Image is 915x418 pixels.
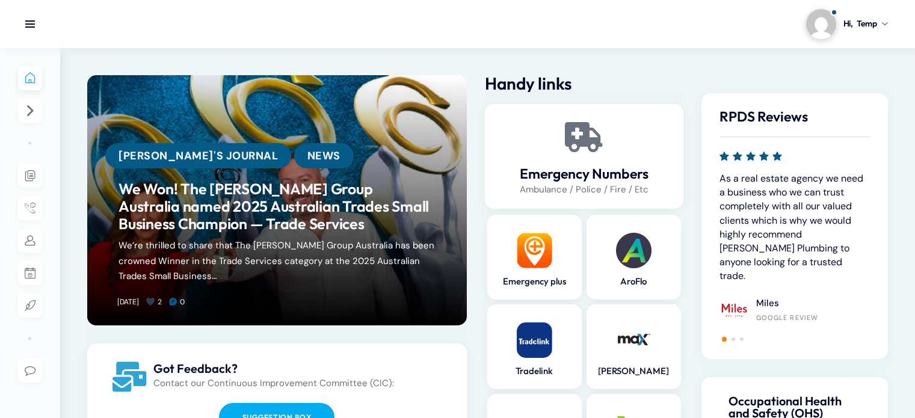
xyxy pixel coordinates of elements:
[843,17,853,30] span: Hi,
[158,297,162,307] span: 2
[593,365,675,377] a: [PERSON_NAME]
[485,75,683,92] h2: Handy links
[147,297,170,307] a: 2
[117,297,139,307] a: [DATE]
[806,9,836,39] img: Profile picture of Temp Access
[493,365,576,377] a: Tradelink
[180,297,185,307] span: 0
[497,182,671,197] p: Ambulance / Police / Fire / Etc
[593,275,675,287] a: AroFlo
[756,298,818,310] h4: Miles
[294,143,354,168] a: News
[732,337,735,341] span: Go to slide 2
[857,17,876,30] span: Temp
[569,122,599,152] a: Emergency Numbers
[497,165,671,182] a: Emergency Numbers
[105,143,291,168] a: [PERSON_NAME]'s Journal
[719,171,870,283] p: As a real estate agency we need a business who we can trust completely with all our valued client...
[719,295,748,324] img: Miles
[719,108,808,125] span: RPDS Reviews
[806,9,888,39] a: Profile picture of Temp AccessHi,Temp
[722,337,727,342] span: Go to slide 1
[170,297,193,307] a: 0
[153,376,440,390] p: Contact our Continuous Improvement Committee (CIC):
[153,361,238,376] span: Got Feedback?
[740,337,744,341] span: Go to slide 3
[493,275,576,287] a: Emergency plus
[756,313,818,322] div: Google Review
[119,180,436,232] a: We Won! The [PERSON_NAME] Group Australia named 2025 Australian Trades Small Business Champion — ...
[870,243,899,272] img: Chao Ping Huang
